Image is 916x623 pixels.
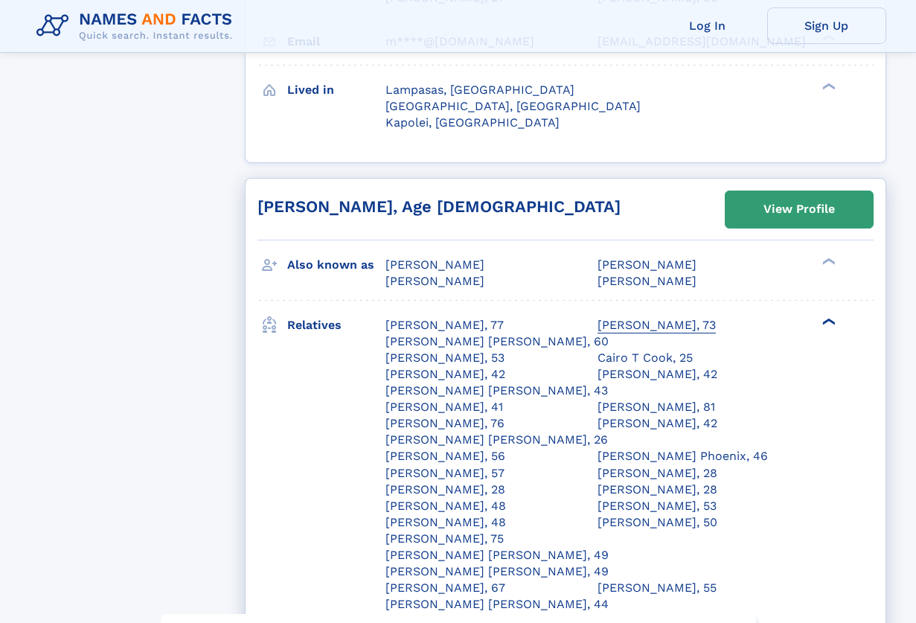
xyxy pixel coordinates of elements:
a: Log In [648,7,767,44]
a: [PERSON_NAME] Phoenix, 46 [598,448,768,464]
a: [PERSON_NAME], 28 [598,465,717,482]
span: Kapolei, [GEOGRAPHIC_DATA] [385,115,560,130]
a: [PERSON_NAME], 56 [385,448,505,464]
a: [PERSON_NAME], 75 [385,531,504,547]
h3: Lived in [287,77,385,103]
a: [PERSON_NAME] [PERSON_NAME], 44 [385,596,609,613]
a: [PERSON_NAME], 28 [598,482,717,498]
a: [PERSON_NAME], 67 [385,580,505,596]
a: Cairo T Cook, 25 [598,350,693,366]
a: [PERSON_NAME], 48 [385,514,506,531]
a: [PERSON_NAME], 55 [598,580,717,596]
img: Logo Names and Facts [31,6,245,46]
span: Lampasas, [GEOGRAPHIC_DATA] [385,83,574,97]
a: [PERSON_NAME], 50 [598,514,717,531]
div: ❯ [819,82,837,92]
h3: Also known as [287,252,385,278]
a: [PERSON_NAME], 48 [385,498,506,514]
span: [PERSON_NAME] [598,258,696,272]
span: [PERSON_NAME] [385,258,484,272]
a: [PERSON_NAME] [PERSON_NAME], 26 [385,432,608,448]
a: [PERSON_NAME], 42 [385,366,505,383]
h3: Relatives [287,313,385,338]
a: [PERSON_NAME], 41 [385,399,503,415]
a: [PERSON_NAME], Age [DEMOGRAPHIC_DATA] [257,197,621,216]
div: ❯ [819,256,837,266]
span: [PERSON_NAME] [598,274,696,288]
a: [PERSON_NAME], 77 [385,317,504,333]
a: [PERSON_NAME] [PERSON_NAME], 43 [385,383,608,399]
a: [PERSON_NAME] [PERSON_NAME], 60 [385,333,609,350]
a: [PERSON_NAME], 28 [385,482,505,498]
a: [PERSON_NAME] [PERSON_NAME], 49 [385,547,609,563]
a: [PERSON_NAME], 42 [598,415,717,432]
a: Sign Up [767,7,886,44]
a: [PERSON_NAME], 73 [598,317,716,333]
div: ❯ [819,316,837,326]
a: [PERSON_NAME], 57 [385,465,505,482]
span: [PERSON_NAME] [385,274,484,288]
a: [PERSON_NAME], 76 [385,415,505,432]
a: [PERSON_NAME], 42 [598,366,717,383]
a: [PERSON_NAME], 53 [385,350,505,366]
a: View Profile [726,191,873,227]
a: [PERSON_NAME], 53 [598,498,717,514]
div: View Profile [763,192,835,226]
a: [PERSON_NAME] [PERSON_NAME], 49 [385,563,609,580]
span: [GEOGRAPHIC_DATA], [GEOGRAPHIC_DATA] [385,99,641,113]
a: [PERSON_NAME], 81 [598,399,715,415]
